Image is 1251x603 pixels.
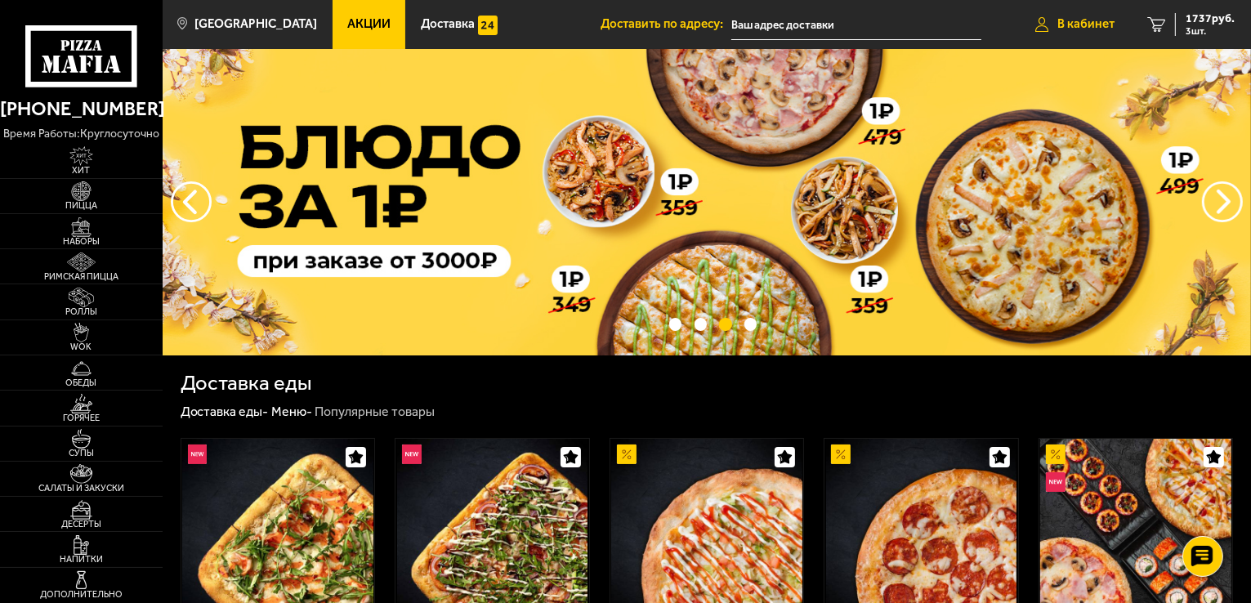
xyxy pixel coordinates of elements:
[181,373,312,394] h1: Доставка еды
[1186,13,1235,25] span: 1737 руб.
[347,18,391,30] span: Акции
[1186,26,1235,36] span: 3 шт.
[719,318,731,330] button: точки переключения
[271,404,312,419] a: Меню-
[669,318,681,330] button: точки переключения
[181,404,269,419] a: Доставка еды-
[1046,472,1066,492] img: Новинка
[601,18,731,30] span: Доставить по адресу:
[478,16,498,35] img: 15daf4d41897b9f0e9f617042186c801.svg
[194,18,317,30] span: [GEOGRAPHIC_DATA]
[171,181,212,222] button: следующий
[617,444,637,464] img: Акционный
[1046,444,1066,464] img: Акционный
[188,444,208,464] img: Новинка
[744,318,757,330] button: точки переключения
[402,444,422,464] img: Новинка
[315,404,435,421] div: Популярные товары
[421,18,475,30] span: Доставка
[695,318,707,330] button: точки переключения
[731,10,981,40] input: Ваш адрес доставки
[831,444,851,464] img: Акционный
[1202,181,1243,222] button: предыдущий
[1057,18,1115,30] span: В кабинет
